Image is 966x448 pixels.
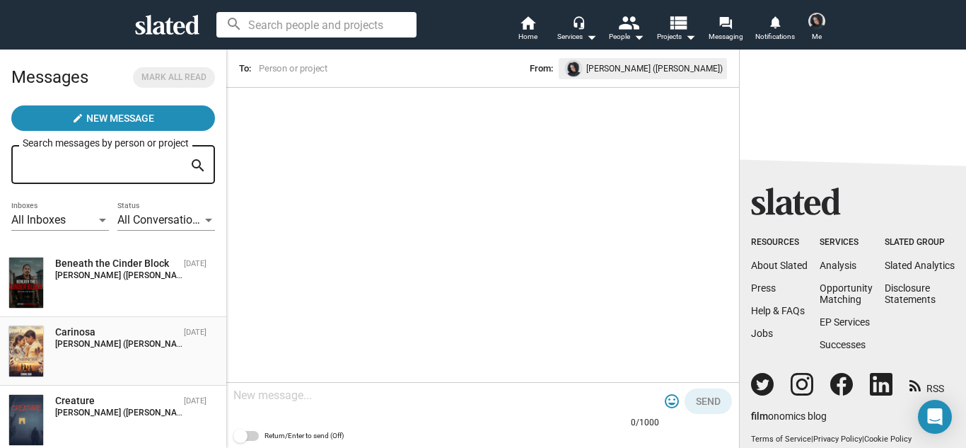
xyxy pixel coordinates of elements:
[519,14,536,31] mat-icon: home
[651,14,701,45] button: Projects
[55,257,178,270] div: Beneath the Cinder Block
[755,28,795,45] span: Notifications
[768,15,781,28] mat-icon: notifications
[602,14,651,45] button: People
[718,16,732,29] mat-icon: forum
[55,394,178,408] div: Creature
[184,396,206,406] time: [DATE]
[11,60,88,94] h2: Messages
[141,70,206,85] span: Mark all read
[72,113,83,124] mat-icon: create
[257,62,428,76] input: Person or project
[572,16,585,28] mat-icon: headset_mic
[885,237,955,248] div: Slated Group
[552,14,602,45] button: Services
[820,282,873,305] a: OpportunityMatching
[751,305,805,316] a: Help & FAQs
[184,328,206,337] time: [DATE]
[800,10,834,47] button: Lania Stewart (Lania Kayell)Me
[566,61,581,76] img: undefined
[751,328,773,339] a: Jobs
[751,410,768,422] span: film
[696,389,721,414] span: Send
[812,28,822,45] span: Me
[55,339,197,349] strong: [PERSON_NAME] ([PERSON_NAME]):
[557,28,597,45] div: Services
[11,105,215,131] button: New Message
[811,435,813,444] span: |
[503,14,552,45] a: Home
[885,260,955,271] a: Slated Analytics
[885,282,936,305] a: DisclosureStatements
[9,395,43,445] img: Creature
[133,67,215,88] button: Mark all read
[55,408,197,418] strong: [PERSON_NAME] ([PERSON_NAME]):
[55,326,178,339] div: Carinosa
[750,14,800,45] a: Notifications
[751,435,811,444] a: Terms of Service
[86,105,154,131] span: New Message
[184,259,206,268] time: [DATE]
[701,14,750,45] a: Messaging
[530,61,553,76] span: From:
[709,28,743,45] span: Messaging
[820,316,870,328] a: EP Services
[609,28,644,45] div: People
[518,28,537,45] span: Home
[190,155,206,177] mat-icon: search
[9,326,43,377] img: Carinosa
[9,258,43,308] img: Beneath the Cinder Block
[862,435,864,444] span: |
[682,28,699,45] mat-icon: arrow_drop_down
[820,237,873,248] div: Services
[918,400,952,434] div: Open Intercom Messenger
[751,237,808,248] div: Resources
[583,28,600,45] mat-icon: arrow_drop_down
[586,61,723,76] span: [PERSON_NAME] ([PERSON_NAME])
[820,260,856,271] a: Analysis
[685,389,732,414] button: Send
[55,270,197,280] strong: [PERSON_NAME] ([PERSON_NAME]):
[751,260,808,271] a: About Slated
[808,13,825,30] img: Lania Stewart (Lania Kayell)
[117,213,204,226] span: All Conversations
[820,339,866,350] a: Successes
[751,398,827,423] a: filmonomics blog
[909,374,944,396] a: RSS
[751,282,776,294] a: Press
[264,427,344,444] span: Return/Enter to send (Off)
[657,28,696,45] span: Projects
[864,435,912,444] a: Cookie Policy
[668,12,688,33] mat-icon: view_list
[239,63,251,74] span: To:
[618,12,639,33] mat-icon: people
[663,393,680,410] mat-icon: tag_faces
[631,418,659,429] mat-hint: 0/1000
[216,12,417,38] input: Search people and projects
[11,213,66,226] span: All Inboxes
[630,28,647,45] mat-icon: arrow_drop_down
[813,435,862,444] a: Privacy Policy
